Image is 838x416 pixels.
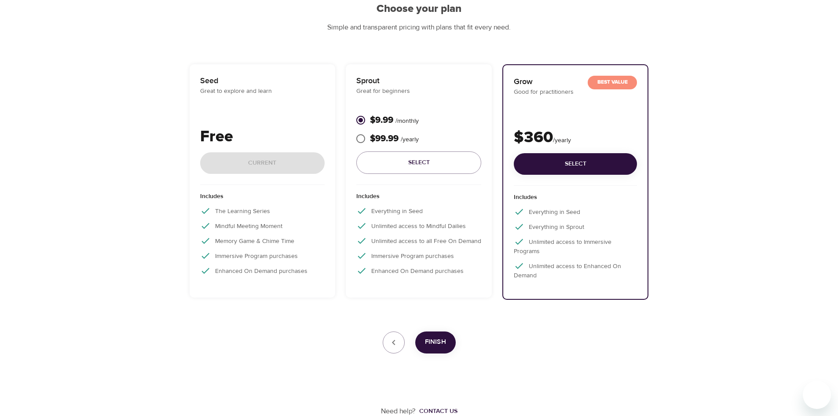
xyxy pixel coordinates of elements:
span: / yearly [553,136,571,144]
p: Free [200,125,325,149]
p: Unlimited access to Immersive Programs [514,236,637,256]
p: $9.99 [370,114,419,127]
span: Select [363,157,474,168]
p: Enhanced On Demand purchases [200,265,325,276]
div: Contact us [419,407,457,416]
p: Includes [514,193,637,206]
p: Everything in Sprout [514,221,637,232]
span: Select [521,158,630,169]
p: Everything in Seed [514,206,637,217]
span: / yearly [401,136,419,144]
p: $99.99 [370,132,419,145]
h2: Choose your plan [179,3,659,15]
p: Seed [200,75,325,87]
p: Simple and transparent pricing with plans that fit every need. [179,22,659,33]
p: Includes [200,192,325,206]
p: Mindful Meeting Moment [200,221,325,231]
p: Immersive Program purchases [356,250,481,261]
span: / monthly [395,117,419,125]
p: Grow [514,76,637,88]
p: $360 [514,126,637,150]
p: Good for practitioners [514,88,637,97]
p: Memory Game & Chime Time [200,236,325,246]
span: Finish [425,336,446,348]
p: Enhanced On Demand purchases [356,265,481,276]
button: Select [356,151,481,174]
p: Unlimited access to Enhanced On Demand [514,261,637,280]
p: Unlimited access to Mindful Dailies [356,221,481,231]
p: The Learning Series [200,206,325,216]
button: Select [514,153,637,175]
iframe: Button to launch messaging window [803,381,831,409]
p: Everything in Seed [356,206,481,216]
a: Contact us [416,407,457,416]
p: Includes [356,192,481,206]
p: Sprout [356,75,481,87]
p: Unlimited access to all Free On Demand [356,236,481,246]
button: Finish [415,331,456,353]
p: Great to explore and learn [200,87,325,96]
p: Great for beginners [356,87,481,96]
p: Immersive Program purchases [200,250,325,261]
